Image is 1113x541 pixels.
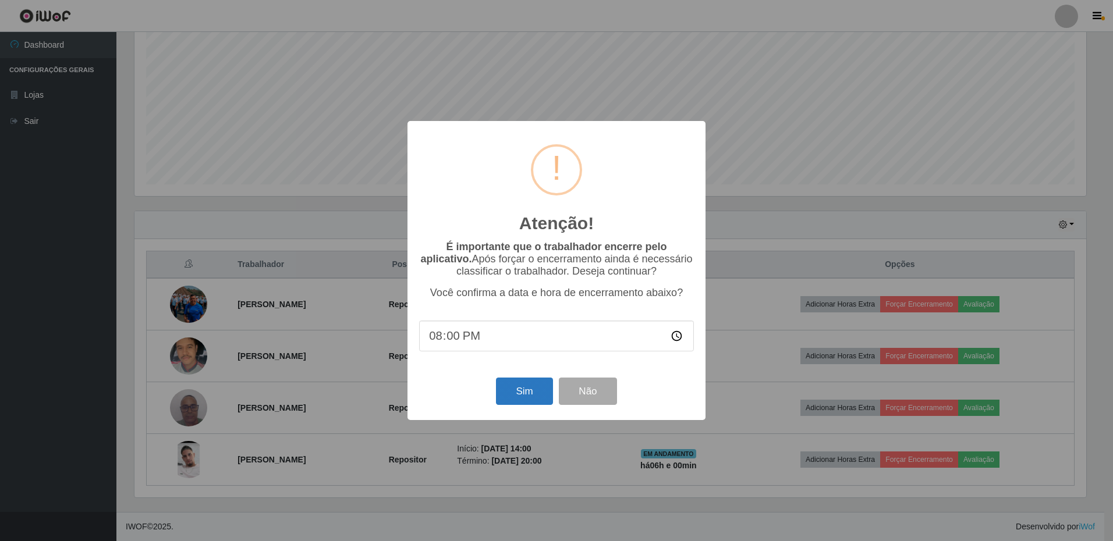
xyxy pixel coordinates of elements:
button: Não [559,378,616,405]
button: Sim [496,378,552,405]
p: Você confirma a data e hora de encerramento abaixo? [419,287,694,299]
p: Após forçar o encerramento ainda é necessário classificar o trabalhador. Deseja continuar? [419,241,694,277]
h2: Atenção! [519,213,594,234]
b: É importante que o trabalhador encerre pelo aplicativo. [420,241,667,265]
